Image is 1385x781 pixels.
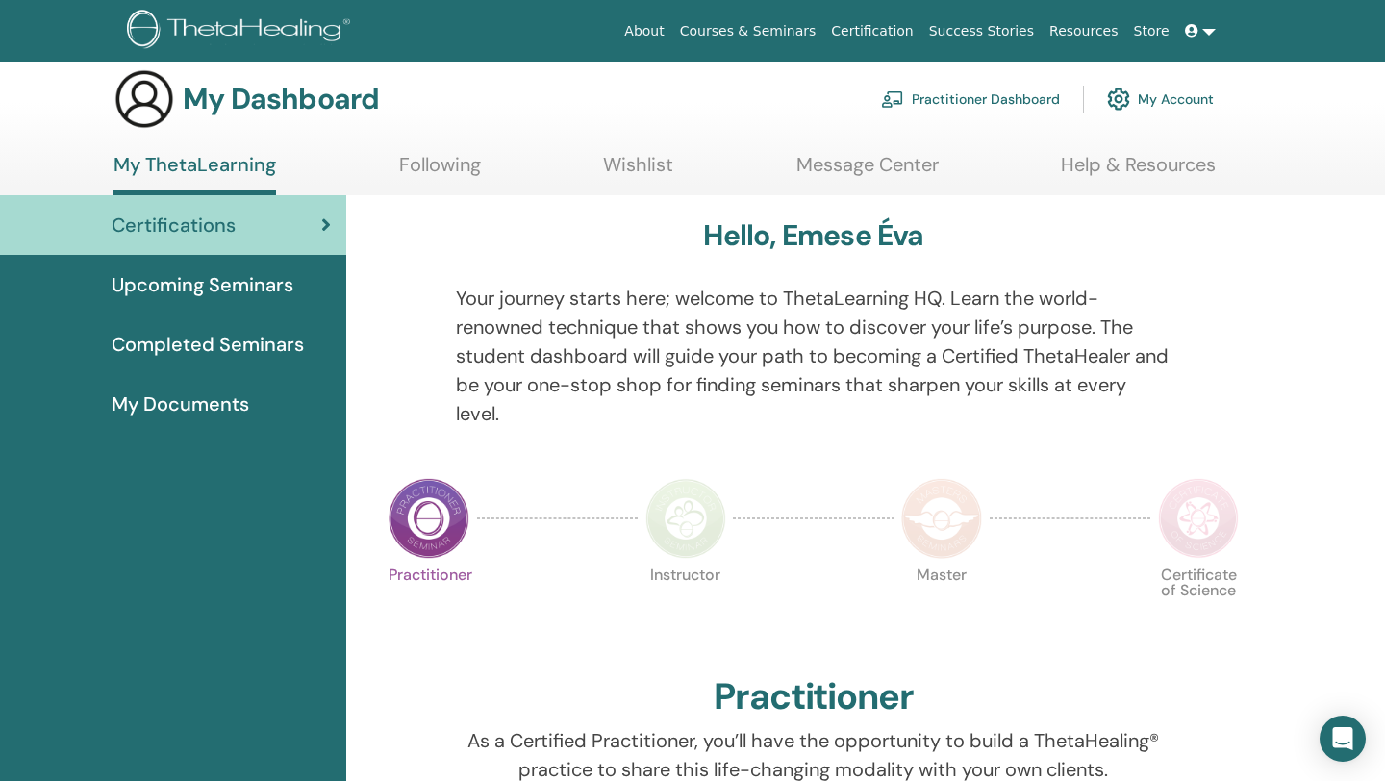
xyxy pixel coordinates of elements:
a: Wishlist [603,153,673,190]
img: Instructor [645,478,726,559]
a: Success Stories [921,13,1042,49]
p: Master [901,567,982,648]
img: logo.png [127,10,357,53]
a: My Account [1107,78,1214,120]
a: Courses & Seminars [672,13,824,49]
a: Message Center [796,153,939,190]
span: Upcoming Seminars [112,270,293,299]
a: Certification [823,13,920,49]
a: Store [1126,13,1177,49]
img: generic-user-icon.jpg [113,68,175,130]
a: My ThetaLearning [113,153,276,195]
a: About [617,13,671,49]
h2: Practitioner [714,675,915,719]
a: Resources [1042,13,1126,49]
div: Open Intercom Messenger [1320,716,1366,762]
a: Practitioner Dashboard [881,78,1060,120]
a: Help & Resources [1061,153,1216,190]
span: My Documents [112,390,249,418]
p: Certificate of Science [1158,567,1239,648]
h3: Hello, Emese Éva [703,218,923,253]
img: Certificate of Science [1158,478,1239,559]
span: Completed Seminars [112,330,304,359]
a: Following [399,153,481,190]
p: Your journey starts here; welcome to ThetaLearning HQ. Learn the world-renowned technique that sh... [456,284,1172,428]
span: Certifications [112,211,236,239]
img: cog.svg [1107,83,1130,115]
h3: My Dashboard [183,82,379,116]
p: Instructor [645,567,726,648]
img: chalkboard-teacher.svg [881,90,904,108]
p: Practitioner [389,567,469,648]
img: Master [901,478,982,559]
img: Practitioner [389,478,469,559]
